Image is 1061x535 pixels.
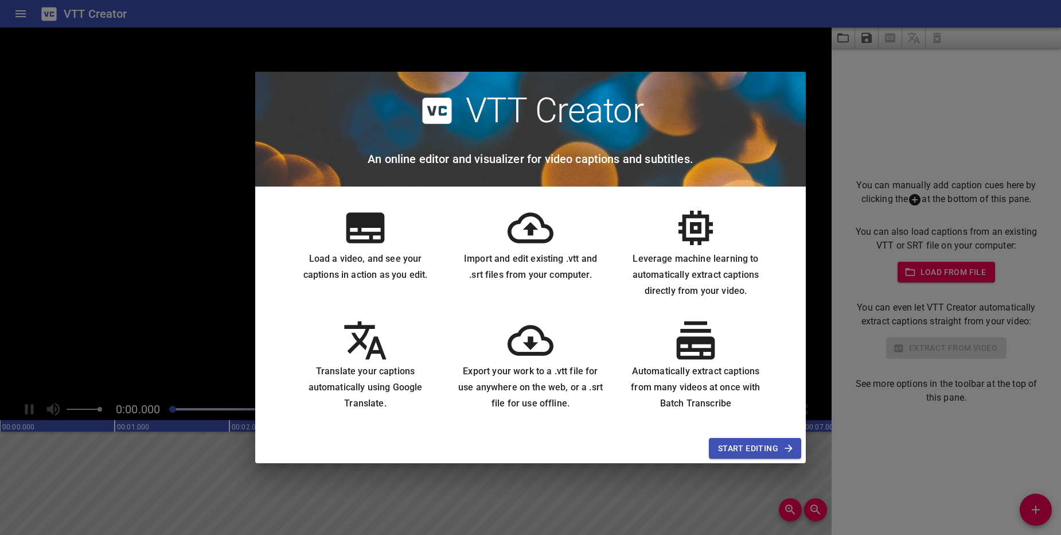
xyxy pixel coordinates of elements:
[368,150,693,168] h6: An online editor and visualizer for video captions and subtitles.
[709,438,801,459] button: Start Editing
[622,363,769,412] h6: Automatically extract captions from many videos at once with Batch Transcribe
[457,251,604,283] h6: Import and edit existing .vtt and .srt files from your computer.
[292,363,439,412] h6: Translate your captions automatically using Google Translate.
[292,251,439,283] h6: Load a video, and see your captions in action as you edit.
[718,441,792,456] span: Start Editing
[622,251,769,299] h6: Leverage machine learning to automatically extract captions directly from your video.
[466,90,644,131] h2: VTT Creator
[457,363,604,412] h6: Export your work to a .vtt file for use anywhere on the web, or a .srt file for use offline.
